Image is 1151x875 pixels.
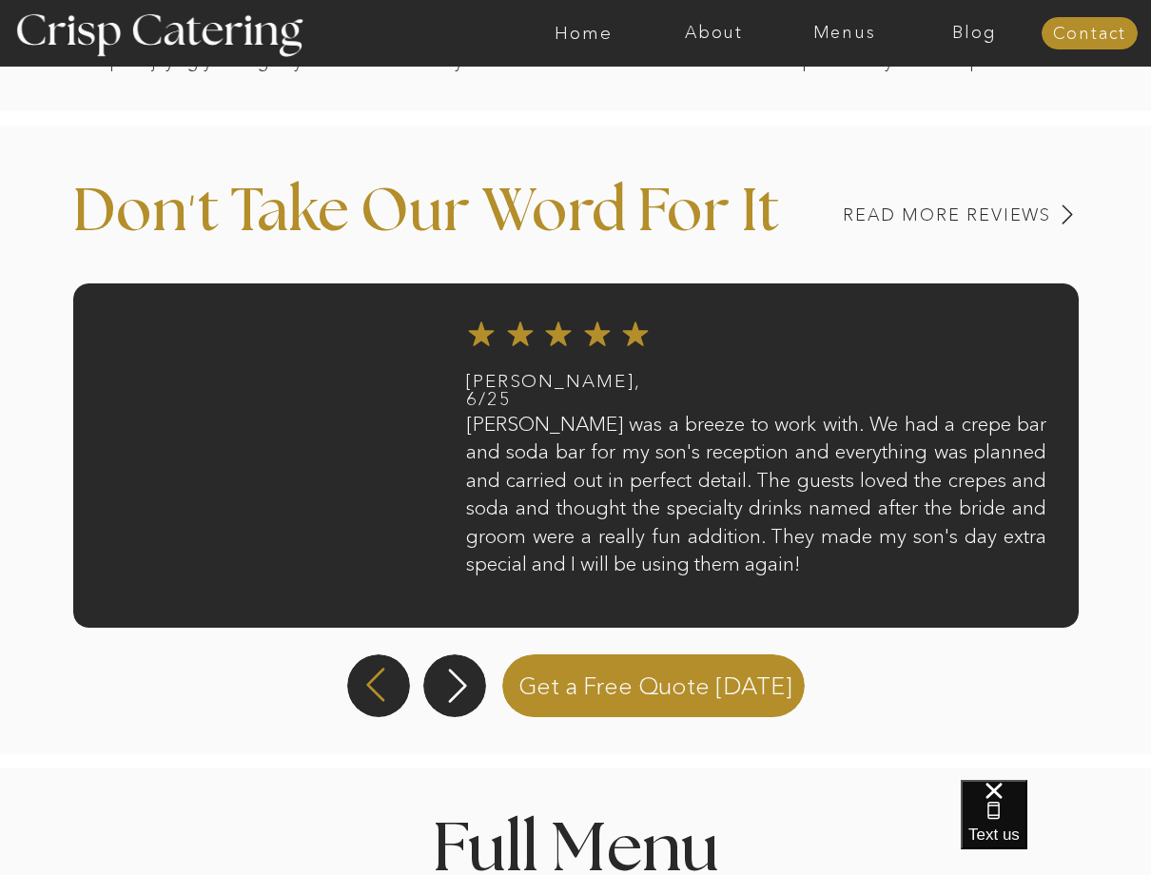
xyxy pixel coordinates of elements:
h2: [PERSON_NAME], 6/25 [466,372,622,409]
p: Don t Take Our Word For It [73,183,828,270]
a: Blog [909,24,1040,43]
iframe: podium webchat widget bubble [961,780,1151,875]
a: Menus [779,24,909,43]
h1: Full Menu [311,817,840,873]
a: Contact [1042,25,1138,44]
h3: [PERSON_NAME] was a breeze to work with. We had a crepe bar and soda bar for my son's reception a... [466,410,1046,596]
a: Read MORE REVIEWS [750,206,1051,224]
h3: ' [154,185,232,232]
a: Get a Free Quote [DATE] [495,651,815,717]
a: Home [518,24,649,43]
a: About [649,24,779,43]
